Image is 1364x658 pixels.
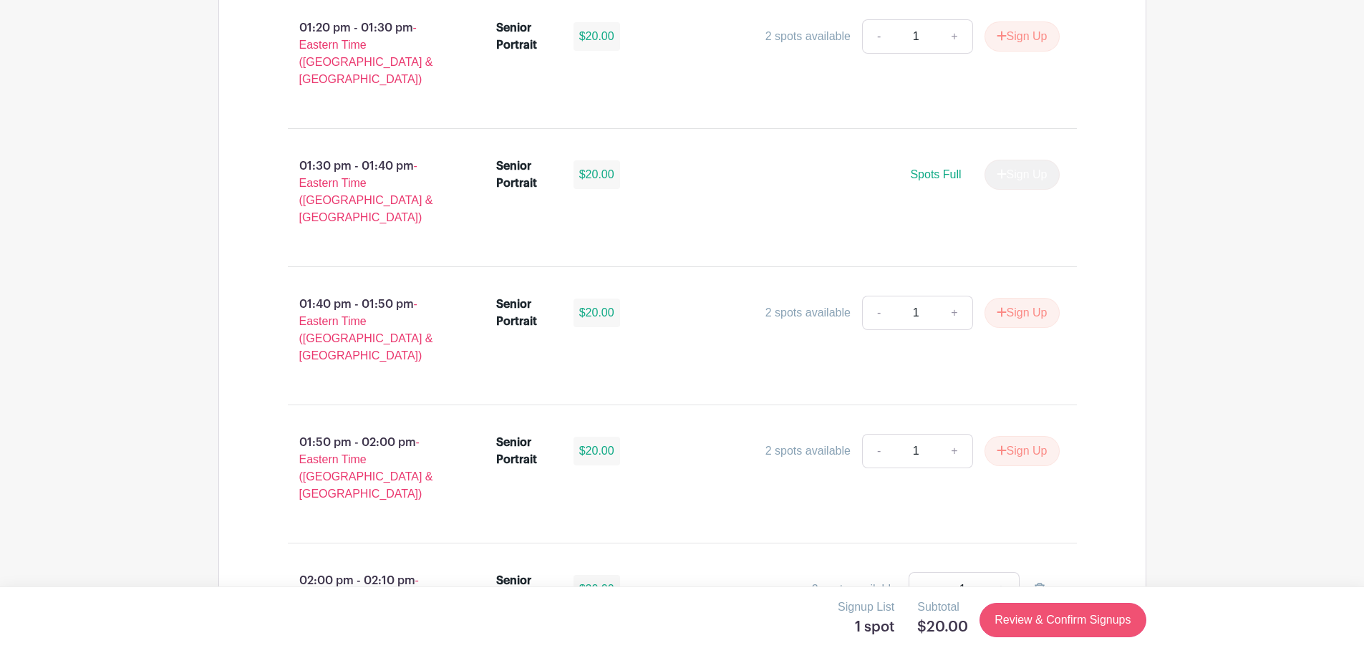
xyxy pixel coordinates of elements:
span: - Eastern Time ([GEOGRAPHIC_DATA] & [GEOGRAPHIC_DATA]) [299,298,433,362]
h5: 1 spot [838,619,894,636]
p: Signup List [838,599,894,616]
div: $20.00 [574,299,620,327]
a: - [862,296,895,330]
p: Subtotal [917,599,968,616]
button: Sign Up [985,436,1060,466]
div: $20.00 [574,575,620,604]
a: + [937,434,972,468]
a: - [862,434,895,468]
a: - [862,19,895,54]
div: Senior Portrait [496,572,556,606]
span: - Eastern Time ([GEOGRAPHIC_DATA] & [GEOGRAPHIC_DATA]) [299,21,433,85]
span: Spots Full [910,168,961,180]
a: + [937,19,972,54]
p: 02:00 pm - 02:10 pm [265,566,474,647]
button: Sign Up [985,298,1060,328]
div: 2 spots available [765,442,851,460]
div: Senior Portrait [496,158,556,192]
p: 01:50 pm - 02:00 pm [265,428,474,508]
a: + [937,296,972,330]
div: 2 spots available [765,304,851,321]
a: Review & Confirm Signups [980,603,1146,637]
div: Senior Portrait [496,434,556,468]
div: Senior Portrait [496,296,556,330]
a: - [909,572,942,606]
span: - Eastern Time ([GEOGRAPHIC_DATA] & [GEOGRAPHIC_DATA]) [299,160,433,223]
button: Sign Up [985,21,1060,52]
p: 01:40 pm - 01:50 pm [265,290,474,370]
div: $20.00 [574,437,620,465]
div: $20.00 [574,160,620,189]
p: 01:30 pm - 01:40 pm [265,152,474,232]
div: Senior Portrait [496,19,556,54]
div: 2 spots available [765,28,851,45]
p: 01:20 pm - 01:30 pm [265,14,474,94]
div: 2 spots available [812,581,897,598]
div: $20.00 [574,22,620,51]
span: - Eastern Time ([GEOGRAPHIC_DATA] & [GEOGRAPHIC_DATA]) [299,436,433,500]
h5: $20.00 [917,619,968,636]
a: + [983,572,1019,606]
